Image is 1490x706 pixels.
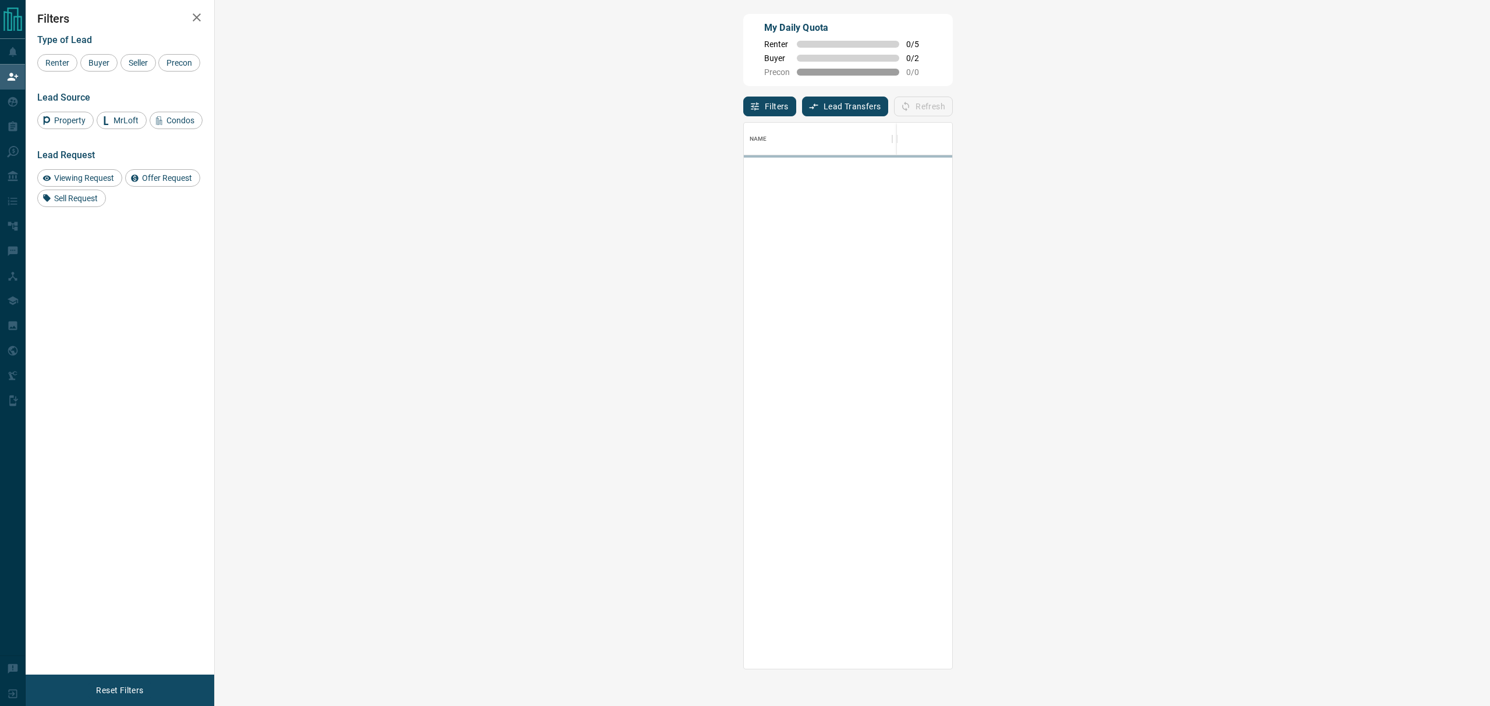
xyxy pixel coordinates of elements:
[37,92,90,103] span: Lead Source
[37,149,95,161] span: Lead Request
[37,12,203,26] h2: Filters
[162,116,198,125] span: Condos
[802,97,889,116] button: Lead Transfers
[125,169,200,187] div: Offer Request
[37,169,122,187] div: Viewing Request
[84,58,113,67] span: Buyer
[744,123,892,155] div: Name
[50,116,90,125] span: Property
[37,112,94,129] div: Property
[764,54,790,63] span: Buyer
[37,190,106,207] div: Sell Request
[906,40,932,49] span: 0 / 5
[138,173,196,183] span: Offer Request
[50,194,102,203] span: Sell Request
[88,680,151,700] button: Reset Filters
[109,116,143,125] span: MrLoft
[162,58,196,67] span: Precon
[41,58,73,67] span: Renter
[764,21,932,35] p: My Daily Quota
[80,54,118,72] div: Buyer
[97,112,147,129] div: MrLoft
[764,67,790,77] span: Precon
[906,54,932,63] span: 0 / 2
[120,54,156,72] div: Seller
[750,123,767,155] div: Name
[158,54,200,72] div: Precon
[764,40,790,49] span: Renter
[50,173,118,183] span: Viewing Request
[37,34,92,45] span: Type of Lead
[125,58,152,67] span: Seller
[150,112,203,129] div: Condos
[743,97,796,116] button: Filters
[906,67,932,77] span: 0 / 0
[37,54,77,72] div: Renter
